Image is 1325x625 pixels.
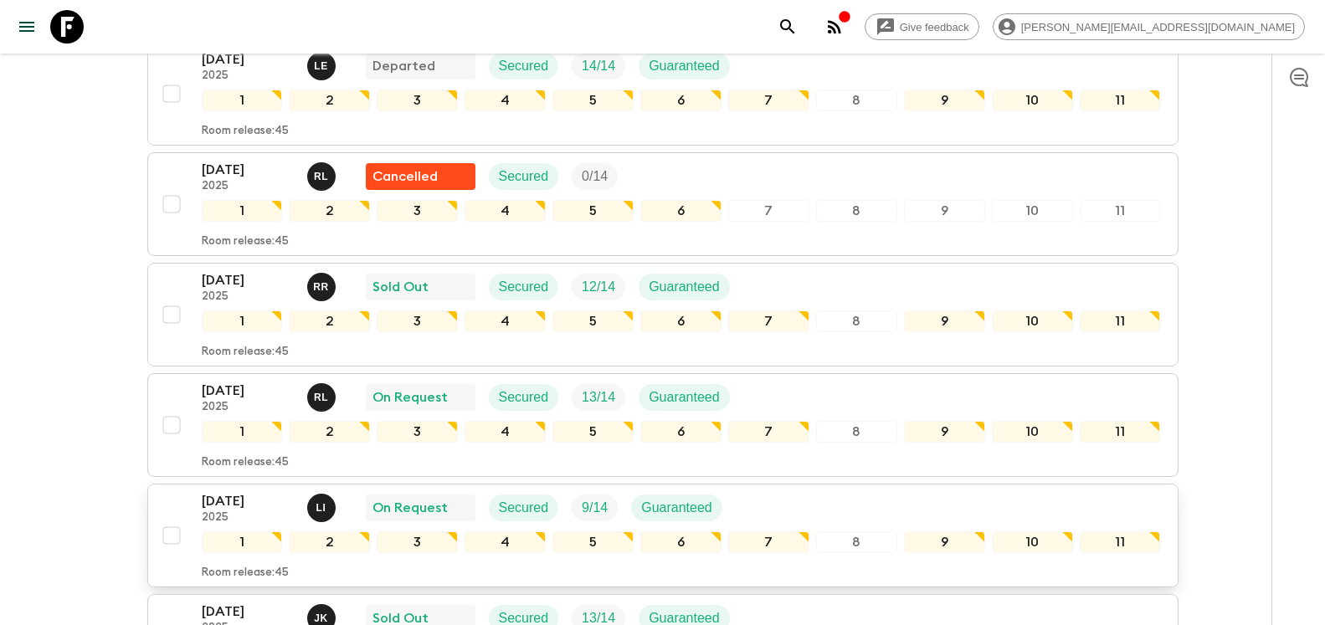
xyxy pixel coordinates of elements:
div: 7 [728,531,809,553]
div: 7 [728,90,809,111]
div: 4 [465,421,546,443]
p: [DATE] [202,160,294,180]
div: 9 [904,310,985,332]
div: Trip Fill [572,163,618,190]
div: Secured [489,163,559,190]
div: 7 [728,310,809,332]
p: Secured [499,387,549,407]
p: L I [316,501,326,515]
button: RL [307,383,339,412]
div: Secured [489,53,559,79]
div: 11 [1080,531,1161,553]
div: 6 [640,531,722,553]
p: Room release: 45 [202,235,289,248]
div: 9 [904,200,985,222]
p: Sold Out [372,277,429,297]
div: 7 [728,200,809,222]
div: 2 [289,531,370,553]
p: 14 / 14 [582,56,615,76]
p: 9 / 14 [582,498,608,518]
div: Secured [489,384,559,411]
button: menu [10,10,44,44]
div: 5 [552,90,634,111]
div: 3 [377,200,458,222]
p: R L [314,170,328,183]
div: 8 [816,531,897,553]
div: 11 [1080,310,1161,332]
p: 2025 [202,180,294,193]
span: Lee Irwins [307,499,339,512]
p: Guaranteed [649,56,720,76]
div: 5 [552,421,634,443]
div: 2 [289,90,370,111]
p: 12 / 14 [582,277,615,297]
div: Trip Fill [572,494,618,521]
div: 2 [289,310,370,332]
div: 1 [202,310,283,332]
div: Trip Fill [572,274,625,300]
button: [DATE]2025Lee IrwinsOn RequestSecuredTrip FillGuaranteed1234567891011Room release:45 [147,484,1179,587]
p: Room release: 45 [202,566,289,580]
p: [DATE] [202,491,294,511]
div: [PERSON_NAME][EMAIL_ADDRESS][DOMAIN_NAME] [993,13,1305,40]
p: Room release: 45 [202,456,289,469]
span: Rabata Legend Mpatamali [307,388,339,402]
div: 8 [816,421,897,443]
p: Guaranteed [649,387,720,407]
p: 2025 [202,290,294,304]
div: 10 [992,421,1073,443]
div: 5 [552,200,634,222]
a: Give feedback [865,13,979,40]
p: Room release: 45 [202,125,289,138]
button: [DATE]2025Roland RauSold OutSecuredTrip FillGuaranteed1234567891011Room release:45 [147,263,1179,366]
div: 1 [202,421,283,443]
button: [DATE]2025Rabata Legend MpatamaliFlash Pack cancellationSecuredTrip Fill1234567891011Room release:45 [147,152,1179,256]
div: 4 [465,310,546,332]
p: 13 / 14 [582,387,615,407]
div: 11 [1080,421,1161,443]
div: 7 [728,421,809,443]
div: 1 [202,531,283,553]
button: RL [307,162,339,191]
div: 3 [377,421,458,443]
div: 2 [289,200,370,222]
button: search adventures [771,10,804,44]
div: 5 [552,310,634,332]
div: 9 [904,531,985,553]
div: 11 [1080,90,1161,111]
div: 8 [816,90,897,111]
div: 8 [816,310,897,332]
p: Guaranteed [649,277,720,297]
div: Secured [489,274,559,300]
p: Secured [499,56,549,76]
div: 10 [992,90,1073,111]
div: 3 [377,310,458,332]
div: 6 [640,310,722,332]
button: [DATE]2025Rabata Legend MpatamaliOn RequestSecuredTrip FillGuaranteed1234567891011Room release:45 [147,373,1179,477]
p: 2025 [202,69,294,83]
p: [DATE] [202,270,294,290]
p: [DATE] [202,49,294,69]
div: Trip Fill [572,53,625,79]
p: Guaranteed [641,498,712,518]
div: 6 [640,421,722,443]
p: Secured [499,277,549,297]
div: 11 [1080,200,1161,222]
p: R R [313,280,329,294]
div: 6 [640,200,722,222]
div: 3 [377,90,458,111]
p: 0 / 14 [582,166,608,187]
div: 1 [202,90,283,111]
div: 6 [640,90,722,111]
p: Cancelled [372,166,438,187]
p: Room release: 45 [202,346,289,359]
span: Give feedback [891,21,978,33]
div: 4 [465,200,546,222]
div: 3 [377,531,458,553]
p: Departed [372,56,435,76]
div: 9 [904,421,985,443]
span: Rabata Legend Mpatamali [307,167,339,181]
div: Flash Pack cancellation [366,163,475,190]
p: Secured [499,498,549,518]
p: On Request [372,498,448,518]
